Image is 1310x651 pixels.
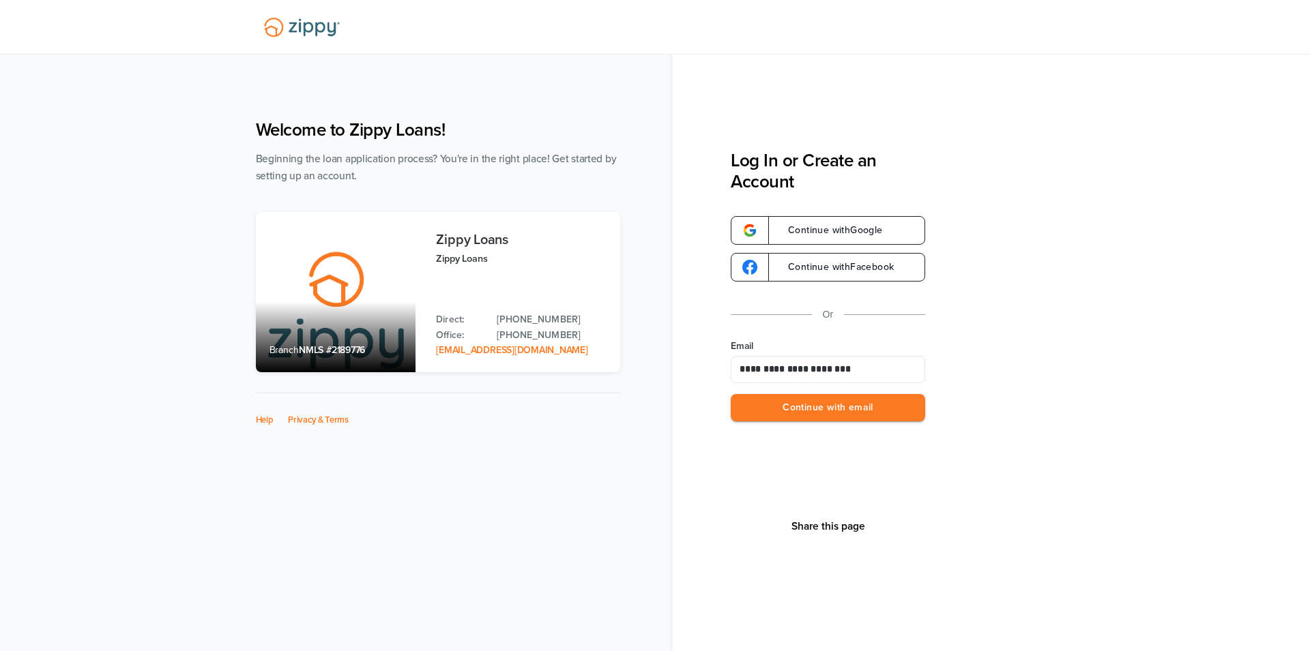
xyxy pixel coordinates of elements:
[256,12,348,43] img: Lender Logo
[742,260,757,275] img: google-logo
[497,328,606,343] a: Office Phone: 512-975-2947
[497,312,606,327] a: Direct Phone: 512-975-2947
[731,356,925,383] input: Email Address
[436,251,606,267] p: Zippy Loans
[731,150,925,192] h3: Log In or Create an Account
[256,414,274,425] a: Help
[742,223,757,238] img: google-logo
[436,312,483,327] p: Direct:
[823,306,834,323] p: Or
[436,232,606,247] h3: Zippy Loans
[256,153,617,182] span: Beginning the loan application process? You're in the right place! Get started by setting up an a...
[787,519,869,533] button: Share This Page
[731,216,925,245] a: google-logoContinue withGoogle
[436,328,483,343] p: Office:
[436,344,587,356] a: Email Address: zippyguide@zippymh.com
[256,119,620,140] h1: Welcome to Zippy Loans!
[731,394,925,422] button: Continue with email
[299,344,365,356] span: NMLS #2189776
[731,253,925,282] a: google-logoContinue withFacebook
[774,226,883,235] span: Continue with Google
[774,262,894,272] span: Continue with Facebook
[731,339,925,353] label: Email
[270,344,300,356] span: Branch
[288,414,349,425] a: Privacy & Terms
